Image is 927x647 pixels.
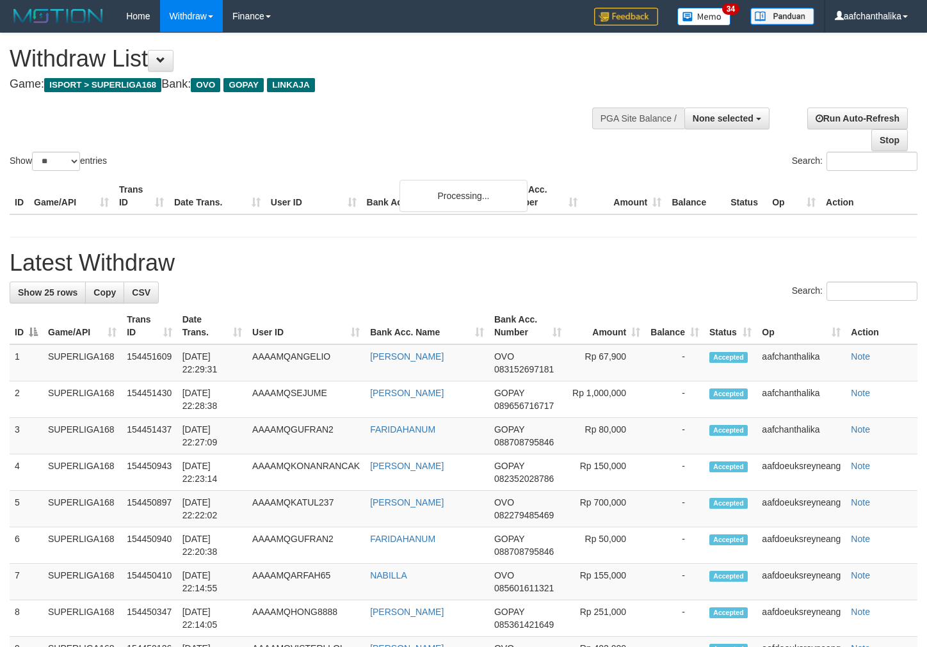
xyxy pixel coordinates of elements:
div: Processing... [399,180,528,212]
th: Amount: activate to sort column ascending [567,308,645,344]
span: GOPAY [494,534,524,544]
th: Balance [666,178,725,214]
span: GOPAY [494,388,524,398]
td: SUPERLIGA168 [43,344,122,381]
span: Accepted [709,498,748,509]
td: 6 [10,527,43,564]
a: CSV [124,282,159,303]
span: OVO [494,351,514,362]
th: ID [10,178,29,214]
td: 4 [10,454,43,491]
td: Rp 80,000 [567,418,645,454]
span: Copy 089656716717 to clipboard [494,401,554,411]
a: [PERSON_NAME] [370,607,444,617]
span: CSV [132,287,150,298]
td: [DATE] 22:29:31 [177,344,247,381]
th: Op: activate to sort column ascending [757,308,846,344]
span: Accepted [709,352,748,363]
td: 154451430 [122,381,177,418]
td: aafchanthalika [757,418,846,454]
a: Note [851,461,870,471]
img: Feedback.jpg [594,8,658,26]
a: [PERSON_NAME] [370,351,444,362]
th: Action [821,178,917,214]
a: NABILLA [370,570,407,580]
label: Search: [792,152,917,171]
span: Accepted [709,571,748,582]
td: AAAAMQKONANRANCAK [247,454,365,491]
td: aafdoeuksreyneang [757,527,846,564]
td: 154451437 [122,418,177,454]
td: Rp 155,000 [567,564,645,600]
td: 5 [10,491,43,527]
td: [DATE] 22:27:09 [177,418,247,454]
th: Op [767,178,821,214]
td: AAAAMQGUFRAN2 [247,418,365,454]
td: SUPERLIGA168 [43,381,122,418]
td: aafdoeuksreyneang [757,564,846,600]
button: None selected [684,108,770,129]
span: OVO [494,497,514,507]
span: Accepted [709,425,748,436]
span: Copy 085361421649 to clipboard [494,619,554,630]
a: Note [851,497,870,507]
th: Game/API: activate to sort column ascending [43,308,122,344]
span: GOPAY [494,424,524,435]
a: Note [851,534,870,544]
span: Copy 083152697181 to clipboard [494,364,554,374]
h4: Game: Bank: [10,78,605,91]
input: Search: [826,152,917,171]
td: - [645,491,704,527]
td: - [645,600,704,637]
td: Rp 700,000 [567,491,645,527]
td: 154450347 [122,600,177,637]
td: SUPERLIGA168 [43,418,122,454]
td: AAAAMQSEJUME [247,381,365,418]
span: Copy 082352028786 to clipboard [494,474,554,484]
td: - [645,564,704,600]
label: Search: [792,282,917,301]
div: PGA Site Balance / [592,108,684,129]
span: Copy 085601611321 to clipboard [494,583,554,593]
td: AAAAMQARFAH65 [247,564,365,600]
span: OVO [191,78,220,92]
th: Trans ID [114,178,169,214]
a: FARIDAHANUM [370,534,435,544]
td: SUPERLIGA168 [43,600,122,637]
span: GOPAY [223,78,264,92]
th: Balance: activate to sort column ascending [645,308,704,344]
td: aafdoeuksreyneang [757,600,846,637]
td: 154450410 [122,564,177,600]
td: aafdoeuksreyneang [757,491,846,527]
a: Note [851,351,870,362]
td: AAAAMQKATUL237 [247,491,365,527]
a: FARIDAHANUM [370,424,435,435]
span: ISPORT > SUPERLIGA168 [44,78,161,92]
td: 154450897 [122,491,177,527]
td: SUPERLIGA168 [43,491,122,527]
th: User ID [266,178,362,214]
td: 154451609 [122,344,177,381]
td: SUPERLIGA168 [43,527,122,564]
th: Status: activate to sort column ascending [704,308,757,344]
td: [DATE] 22:28:38 [177,381,247,418]
a: Note [851,607,870,617]
a: [PERSON_NAME] [370,497,444,507]
td: [DATE] 22:14:05 [177,600,247,637]
a: Note [851,424,870,435]
img: MOTION_logo.png [10,6,107,26]
span: Copy [93,287,116,298]
th: Date Trans. [169,178,266,214]
span: Accepted [709,534,748,545]
td: aafchanthalika [757,381,846,418]
span: Accepted [709,461,748,472]
th: Bank Acc. Name [362,178,499,214]
td: 154450943 [122,454,177,491]
h1: Withdraw List [10,46,605,72]
th: Action [846,308,917,344]
span: LINKAJA [267,78,315,92]
td: - [645,418,704,454]
th: User ID: activate to sort column ascending [247,308,365,344]
th: Bank Acc. Number [499,178,583,214]
td: SUPERLIGA168 [43,564,122,600]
